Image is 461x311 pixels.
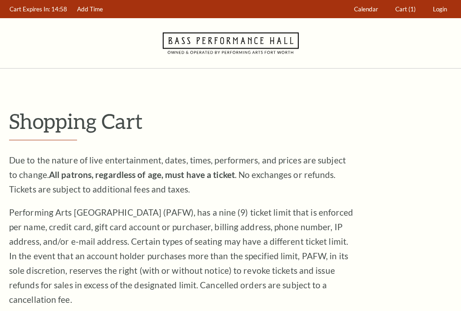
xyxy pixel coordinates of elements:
[9,109,452,133] p: Shopping Cart
[429,0,451,18] a: Login
[395,5,407,13] span: Cart
[10,5,50,13] span: Cart Expires In:
[9,205,354,307] p: Performing Arts [GEOGRAPHIC_DATA] (PAFW), has a nine (9) ticket limit that is enforced per name, ...
[51,5,67,13] span: 14:58
[49,169,235,180] strong: All patrons, regardless of age, must have a ticket
[391,0,420,18] a: Cart (1)
[408,5,416,13] span: (1)
[9,155,346,194] span: Due to the nature of live entertainment, dates, times, performers, and prices are subject to chan...
[350,0,383,18] a: Calendar
[73,0,107,18] a: Add Time
[354,5,378,13] span: Calendar
[433,5,447,13] span: Login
